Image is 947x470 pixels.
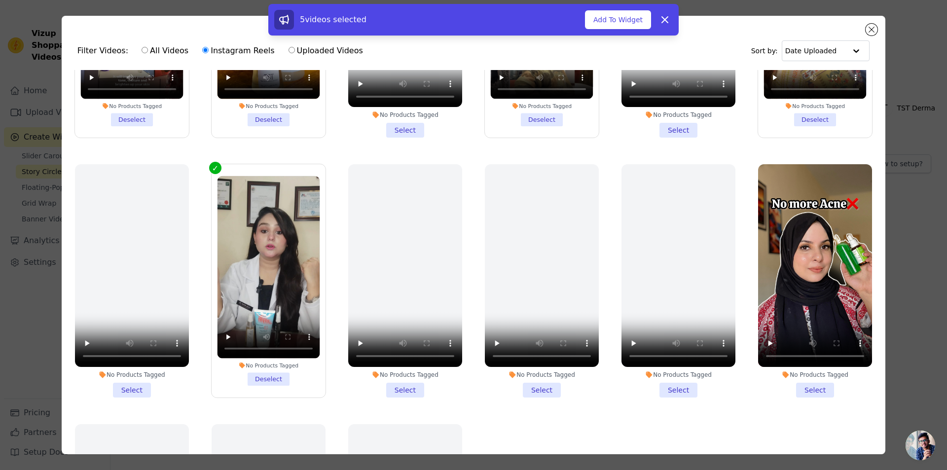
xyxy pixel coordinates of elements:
[764,102,867,109] div: No Products Tagged
[758,371,872,379] div: No Products Tagged
[906,431,935,460] a: Open chat
[141,44,189,57] label: All Videos
[80,102,183,109] div: No Products Tagged
[202,44,275,57] label: Instagram Reels
[621,371,735,379] div: No Products Tagged
[217,102,320,109] div: No Products Tagged
[28,16,48,24] div: v 4.0.25
[300,15,366,24] span: 5 videos selected
[491,102,593,109] div: No Products Tagged
[751,40,870,61] div: Sort by:
[29,57,36,65] img: tab_domain_overview_orange.svg
[77,39,368,62] div: Filter Videos:
[217,362,320,369] div: No Products Tagged
[288,44,364,57] label: Uploaded Videos
[621,111,735,119] div: No Products Tagged
[26,26,109,34] div: Domain: [DOMAIN_NAME]
[16,26,24,34] img: website_grey.svg
[348,371,462,379] div: No Products Tagged
[348,111,462,119] div: No Products Tagged
[39,58,88,65] div: Domain Overview
[75,371,189,379] div: No Products Tagged
[585,10,651,29] button: Add To Widget
[110,58,163,65] div: Keywords by Traffic
[16,16,24,24] img: logo_orange.svg
[485,371,599,379] div: No Products Tagged
[100,57,108,65] img: tab_keywords_by_traffic_grey.svg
